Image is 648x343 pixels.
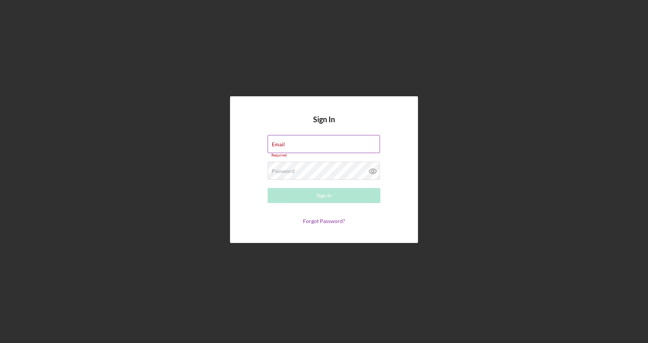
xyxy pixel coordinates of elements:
a: Forgot Password? [303,218,345,224]
label: Email [272,141,285,147]
div: Required [268,153,380,158]
label: Password [272,168,295,174]
div: Sign In [316,188,332,203]
h4: Sign In [313,115,335,135]
button: Sign In [268,188,380,203]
